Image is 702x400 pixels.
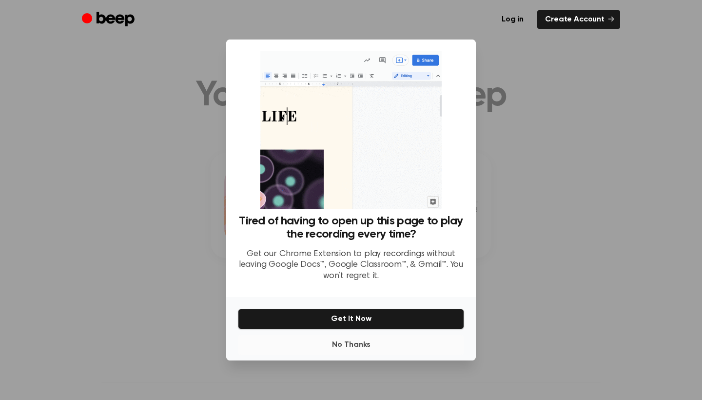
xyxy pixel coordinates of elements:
[537,10,620,29] a: Create Account
[260,51,441,209] img: Beep extension in action
[494,10,531,29] a: Log in
[238,335,464,355] button: No Thanks
[238,249,464,282] p: Get our Chrome Extension to play recordings without leaving Google Docs™, Google Classroom™, & Gm...
[238,309,464,329] button: Get It Now
[238,215,464,241] h3: Tired of having to open up this page to play the recording every time?
[82,10,137,29] a: Beep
